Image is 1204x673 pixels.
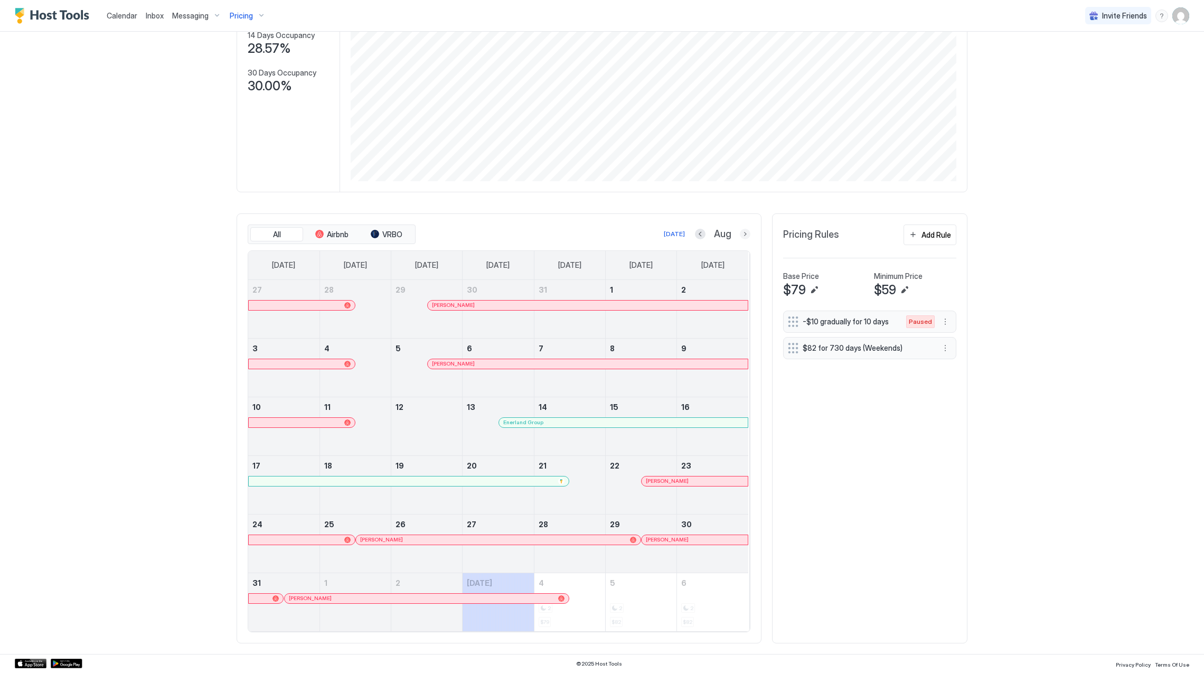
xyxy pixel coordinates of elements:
[248,397,319,417] a: August 10, 2025
[534,397,605,417] a: August 14, 2025
[324,285,334,294] span: 28
[324,403,331,412] span: 11
[476,251,520,279] a: Wednesday
[51,659,82,668] a: Google Play Store
[415,260,438,270] span: [DATE]
[681,520,692,529] span: 30
[396,578,400,587] span: 2
[320,397,391,417] a: August 11, 2025
[391,514,463,573] td: August 26, 2025
[463,573,534,631] td: September 3, 2025
[391,397,463,455] td: August 12, 2025
[248,397,319,455] td: August 10, 2025
[874,282,896,298] span: $59
[273,230,281,239] span: All
[391,573,463,631] td: September 2, 2025
[740,229,750,239] button: Next month
[250,227,303,242] button: All
[605,573,676,631] td: September 5, 2025
[319,338,391,397] td: August 4, 2025
[486,260,510,270] span: [DATE]
[539,520,548,529] span: 28
[432,360,744,367] div: [PERSON_NAME]
[534,339,605,358] a: August 7, 2025
[677,455,748,514] td: August 23, 2025
[605,397,676,455] td: August 15, 2025
[534,573,605,631] td: September 4, 2025
[432,360,475,367] span: [PERSON_NAME]
[503,419,543,426] span: Enerland Group
[677,397,748,417] a: August 16, 2025
[606,573,676,593] a: September 5, 2025
[252,344,258,353] span: 3
[248,514,319,573] td: August 24, 2025
[248,573,319,593] a: August 31, 2025
[677,456,748,475] a: August 23, 2025
[391,280,462,300] a: July 29, 2025
[1172,7,1189,24] div: User profile
[1155,658,1189,669] a: Terms Of Use
[534,573,605,593] a: September 4, 2025
[146,11,164,20] span: Inbox
[396,461,404,470] span: 19
[360,536,636,543] div: [PERSON_NAME]
[629,260,653,270] span: [DATE]
[646,478,689,484] span: [PERSON_NAME]
[305,227,358,242] button: Airbnb
[248,456,319,475] a: August 17, 2025
[396,403,403,412] span: 12
[320,456,391,475] a: August 18, 2025
[463,514,534,573] td: August 27, 2025
[320,280,391,300] a: July 28, 2025
[467,461,477,470] span: 20
[606,456,676,475] a: August 22, 2025
[677,573,748,593] a: September 6, 2025
[681,344,686,353] span: 9
[534,515,605,534] a: August 28, 2025
[272,260,295,270] span: [DATE]
[172,11,209,21] span: Messaging
[939,315,952,328] div: menu
[783,229,839,241] span: Pricing Rules
[463,456,533,475] a: August 20, 2025
[534,397,605,455] td: August 14, 2025
[1102,11,1147,21] span: Invite Friends
[662,228,686,240] button: [DATE]
[15,8,94,24] div: Host Tools Logo
[248,41,291,57] span: 28.57%
[691,251,735,279] a: Saturday
[324,461,332,470] span: 18
[921,229,951,240] div: Add Rule
[681,403,690,412] span: 16
[898,284,911,296] button: Edit
[677,515,748,534] a: August 30, 2025
[248,515,319,534] a: August 24, 2025
[319,514,391,573] td: August 25, 2025
[677,280,748,300] a: August 2, 2025
[391,338,463,397] td: August 5, 2025
[396,520,406,529] span: 26
[252,285,262,294] span: 27
[248,455,319,514] td: August 17, 2025
[539,403,547,412] span: 14
[327,230,349,239] span: Airbnb
[681,285,686,294] span: 2
[289,595,332,602] span: [PERSON_NAME]
[1116,658,1151,669] a: Privacy Policy
[320,339,391,358] a: August 4, 2025
[463,280,534,339] td: July 30, 2025
[701,260,725,270] span: [DATE]
[432,302,475,309] span: [PERSON_NAME]
[534,280,605,339] td: July 31, 2025
[646,536,744,543] div: [PERSON_NAME]
[391,573,462,593] a: September 2, 2025
[576,660,622,667] span: © 2025 Host Tools
[319,280,391,339] td: July 28, 2025
[803,343,928,353] span: $82 for 730 days (Weekends)
[534,338,605,397] td: August 7, 2025
[909,317,932,326] span: Paused
[15,659,46,668] a: App Store
[695,229,706,239] button: Previous month
[107,11,137,20] span: Calendar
